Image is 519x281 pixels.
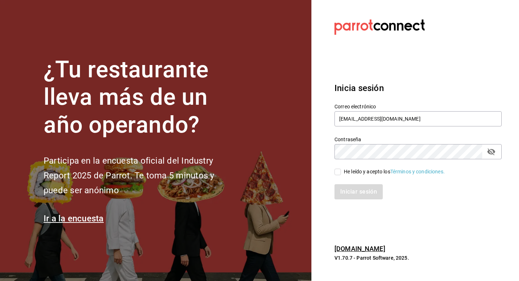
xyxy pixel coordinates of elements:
a: [DOMAIN_NAME] [334,245,385,252]
p: V1.70.7 - Parrot Software, 2025. [334,254,502,261]
button: passwordField [485,146,497,158]
h3: Inicia sesión [334,82,502,95]
label: Contraseña [334,137,502,142]
h1: ¿Tu restaurante lleva más de un año operando? [44,56,238,139]
label: Correo electrónico [334,104,502,109]
h2: Participa en la encuesta oficial del Industry Report 2025 de Parrot. Te toma 5 minutos y puede se... [44,154,238,198]
a: Ir a la encuesta [44,213,104,224]
div: He leído y acepto los [344,168,445,176]
a: Términos y condiciones. [390,169,445,174]
input: Ingresa tu correo electrónico [334,111,502,126]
